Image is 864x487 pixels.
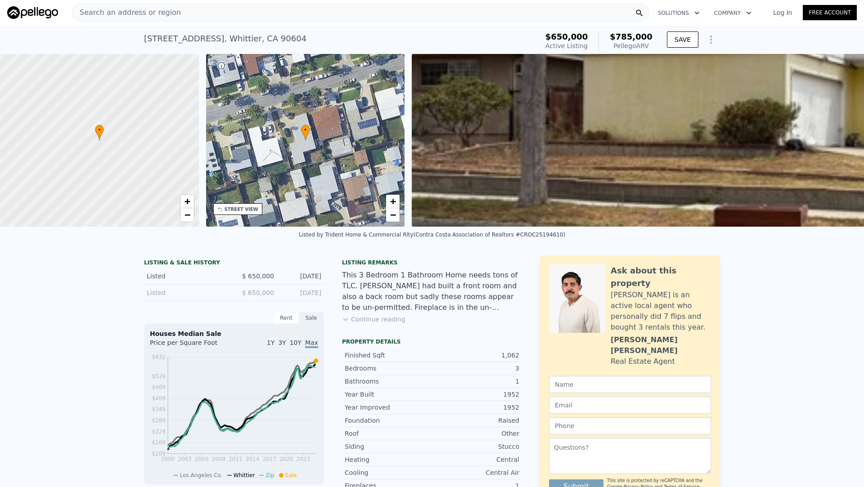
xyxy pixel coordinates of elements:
[432,364,519,373] div: 3
[152,395,166,402] tspan: $409
[432,468,519,477] div: Central Air
[246,456,260,462] tspan: 2014
[212,456,226,462] tspan: 2008
[290,339,301,346] span: 10Y
[432,429,519,438] div: Other
[7,6,58,19] img: Pellego
[242,273,274,280] span: $ 650,000
[345,377,432,386] div: Bathrooms
[229,456,243,462] tspan: 2011
[611,335,711,356] div: [PERSON_NAME] [PERSON_NAME]
[549,397,711,414] input: Email
[707,5,759,21] button: Company
[549,417,711,434] input: Phone
[178,456,192,462] tspan: 2003
[345,364,432,373] div: Bedrooms
[345,429,432,438] div: Roof
[432,403,519,412] div: 1952
[267,339,274,346] span: 1Y
[184,209,190,220] span: −
[297,456,310,462] tspan: 2023
[432,416,519,425] div: Raised
[152,451,166,457] tspan: $109
[702,31,720,49] button: Show Options
[72,7,181,18] span: Search an address or region
[610,32,652,41] span: $785,000
[345,403,432,412] div: Year Improved
[301,126,310,134] span: •
[432,455,519,464] div: Central
[390,196,396,207] span: +
[95,126,104,134] span: •
[225,206,258,213] div: STREET VIEW
[803,5,857,20] a: Free Account
[342,338,522,345] div: Property details
[152,384,166,390] tspan: $469
[152,417,166,424] tspan: $289
[147,272,227,281] div: Listed
[345,390,432,399] div: Year Built
[152,354,166,360] tspan: $632
[390,209,396,220] span: −
[278,339,286,346] span: 3Y
[386,195,400,208] a: Zoom in
[611,264,711,290] div: Ask about this property
[184,196,190,207] span: +
[611,356,675,367] div: Real Estate Agent
[345,468,432,477] div: Cooling
[152,373,166,380] tspan: $529
[285,472,297,478] span: Sale
[144,32,306,45] div: [STREET_ADDRESS] , Whittier , CA 90604
[345,442,432,451] div: Siding
[180,208,194,222] a: Zoom out
[144,259,324,268] div: LISTING & SALE HISTORY
[342,259,522,266] div: Listing remarks
[281,272,321,281] div: [DATE]
[432,442,519,451] div: Stucco
[152,406,166,412] tspan: $349
[299,232,565,238] div: Listed by Trident Home & Commercial Rlty (Contra Costa Association of Realtors #CROC25194610)
[279,456,293,462] tspan: 2020
[345,351,432,360] div: Finished Sqft
[545,42,588,49] span: Active Listing
[345,455,432,464] div: Heating
[95,125,104,140] div: •
[180,472,223,478] span: Los Angeles Co.
[345,416,432,425] div: Foundation
[611,290,711,333] div: [PERSON_NAME] is an active local agent who personally did 7 flips and bought 3 rentals this year.
[242,289,274,296] span: $ 650,000
[195,456,209,462] tspan: 2005
[762,8,803,17] a: Log In
[281,288,321,297] div: [DATE]
[305,339,318,348] span: Max
[161,456,175,462] tspan: 2000
[432,377,519,386] div: 1
[545,32,588,41] span: $650,000
[265,472,274,478] span: Zip
[342,315,405,324] button: Continue reading
[234,472,255,478] span: Whittier
[150,329,318,338] div: Houses Median Sale
[150,338,234,353] div: Price per Square Foot
[274,312,299,324] div: Rent
[342,270,522,313] div: This 3 Bedroom 1 Bathroom Home needs tons of TLC. [PERSON_NAME] had built a front room and also a...
[610,41,652,50] div: Pellego ARV
[147,288,227,297] div: Listed
[152,429,166,435] tspan: $229
[549,376,711,393] input: Name
[651,5,707,21] button: Solutions
[386,208,400,222] a: Zoom out
[301,125,310,140] div: •
[152,439,166,446] tspan: $169
[180,195,194,208] a: Zoom in
[432,351,519,360] div: 1,062
[432,390,519,399] div: 1952
[299,312,324,324] div: Sale
[667,31,698,48] button: SAVE
[263,456,277,462] tspan: 2017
